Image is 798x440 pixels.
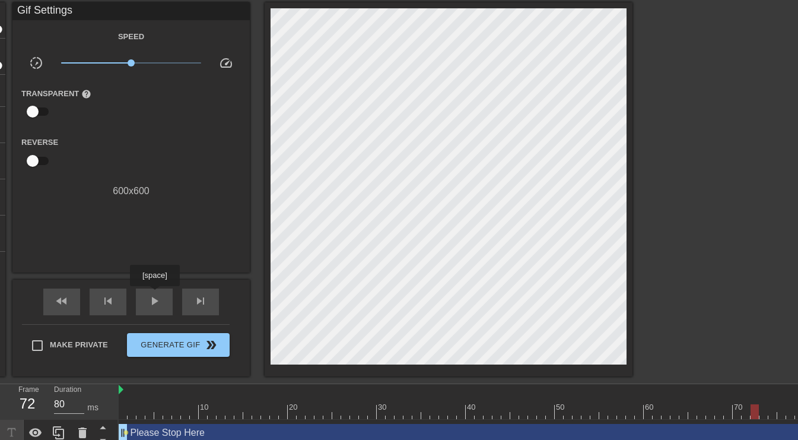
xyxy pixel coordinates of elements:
label: Duration [54,387,81,394]
span: play_arrow [147,294,161,308]
span: skip_next [193,294,208,308]
label: Speed [118,31,144,43]
span: skip_previous [101,294,115,308]
div: 72 [18,393,36,414]
div: 10 [200,401,211,413]
div: 60 [645,401,656,413]
button: Generate Gif [127,333,230,357]
div: ms [87,401,98,414]
div: 70 [734,401,745,413]
label: Transparent [21,88,91,100]
span: fast_rewind [55,294,69,308]
div: Frame [9,384,45,419]
span: lens [123,430,129,435]
span: help [81,89,91,99]
div: 600 x 600 [12,184,250,198]
div: 20 [289,401,300,413]
label: Reverse [21,137,58,148]
span: speed [219,56,233,70]
div: 50 [556,401,567,413]
span: drag_handle [117,427,129,439]
span: Make Private [50,339,108,351]
div: 40 [467,401,478,413]
span: slow_motion_video [29,56,43,70]
div: 30 [378,401,389,413]
div: Gif Settings [12,2,250,20]
span: double_arrow [204,338,218,352]
span: Generate Gif [132,338,225,352]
